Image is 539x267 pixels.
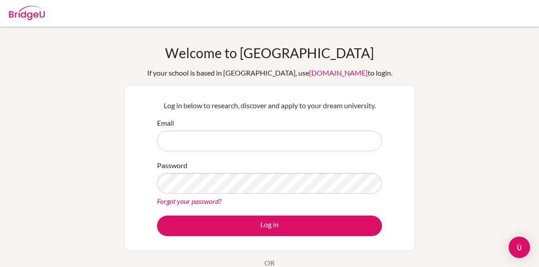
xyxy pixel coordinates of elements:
[157,100,382,111] p: Log in below to research, discover and apply to your dream university.
[157,160,187,171] label: Password
[165,45,374,61] h1: Welcome to [GEOGRAPHIC_DATA]
[157,118,174,128] label: Email
[309,68,368,77] a: [DOMAIN_NAME]
[509,237,530,258] div: Open Intercom Messenger
[147,68,392,78] div: If your school is based in [GEOGRAPHIC_DATA], use to login.
[157,216,382,236] button: Log in
[9,6,45,20] img: Bridge-U
[157,197,221,205] a: Forgot your password?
